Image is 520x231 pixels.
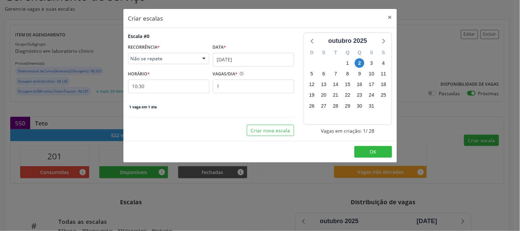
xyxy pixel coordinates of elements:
span: terça-feira, 7 de outubro de 2025 [331,69,341,79]
div: Vagas em criação: 1 [304,127,392,134]
span: sábado, 11 de outubro de 2025 [379,69,388,79]
span: quarta-feira, 1 de outubro de 2025 [343,58,352,68]
span: segunda-feira, 20 de outubro de 2025 [319,90,329,100]
span: terça-feira, 14 de outubro de 2025 [331,80,341,89]
span: Não se repete [131,55,195,62]
span: quarta-feira, 15 de outubro de 2025 [343,80,352,89]
span: / 28 [366,127,375,134]
span: sexta-feira, 24 de outubro de 2025 [367,90,376,100]
input: 00:00 [128,80,209,93]
span: segunda-feira, 13 de outubro de 2025 [319,80,329,89]
span: terça-feira, 28 de outubro de 2025 [331,101,341,111]
span: quarta-feira, 29 de outubro de 2025 [343,101,352,111]
div: S [366,47,378,58]
span: quinta-feira, 16 de outubro de 2025 [355,80,364,89]
span: segunda-feira, 27 de outubro de 2025 [319,101,329,111]
h5: Criar escalas [128,14,163,23]
input: Selecione uma data [213,53,294,66]
div: S [318,47,330,58]
label: HORÁRIO [128,69,150,80]
div: D [306,47,318,58]
span: OK [370,148,377,155]
div: Escala #0 [128,33,150,40]
ion-icon: help circle outline [238,69,244,76]
span: sexta-feira, 3 de outubro de 2025 [367,58,376,68]
span: domingo, 12 de outubro de 2025 [307,80,317,89]
div: S [378,47,390,58]
span: sexta-feira, 17 de outubro de 2025 [367,80,376,89]
label: RECORRÊNCIA [128,42,160,53]
span: sábado, 18 de outubro de 2025 [379,80,388,89]
span: quinta-feira, 23 de outubro de 2025 [355,90,364,100]
div: Q [342,47,354,58]
span: domingo, 26 de outubro de 2025 [307,101,317,111]
span: sábado, 25 de outubro de 2025 [379,90,388,100]
span: quarta-feira, 8 de outubro de 2025 [343,69,352,79]
div: outubro 2025 [326,36,370,46]
button: Criar nova escala [247,125,294,136]
span: 1 vaga em 1 dia [128,104,158,110]
button: OK [354,146,392,158]
span: quinta-feira, 2 de outubro de 2025 [355,58,364,68]
span: sexta-feira, 10 de outubro de 2025 [367,69,376,79]
span: quarta-feira, 22 de outubro de 2025 [343,90,352,100]
label: Data [213,42,226,53]
div: Q [354,47,366,58]
span: terça-feira, 21 de outubro de 2025 [331,90,341,100]
span: quinta-feira, 9 de outubro de 2025 [355,69,364,79]
span: sexta-feira, 31 de outubro de 2025 [367,101,376,111]
div: T [330,47,342,58]
span: segunda-feira, 6 de outubro de 2025 [319,69,329,79]
span: quinta-feira, 30 de outubro de 2025 [355,101,364,111]
span: domingo, 19 de outubro de 2025 [307,90,317,100]
label: VAGAS/DIA [213,69,238,80]
button: Close [383,9,397,26]
span: domingo, 5 de outubro de 2025 [307,69,317,79]
span: sábado, 4 de outubro de 2025 [379,58,388,68]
